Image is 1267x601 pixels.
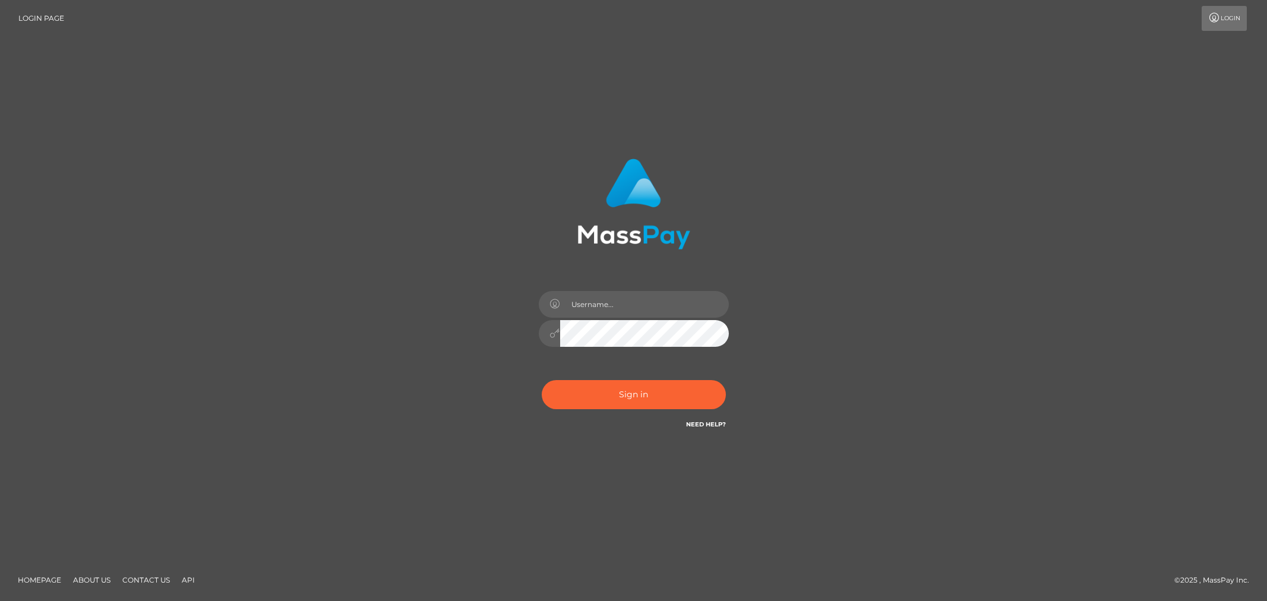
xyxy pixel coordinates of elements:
a: Homepage [13,571,66,589]
a: Login Page [18,6,64,31]
div: © 2025 , MassPay Inc. [1174,574,1258,587]
button: Sign in [542,380,726,409]
a: About Us [68,571,115,589]
a: Login [1202,6,1247,31]
img: MassPay Login [577,159,690,249]
a: Need Help? [686,420,726,428]
a: API [177,571,200,589]
a: Contact Us [118,571,175,589]
input: Username... [560,291,729,318]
